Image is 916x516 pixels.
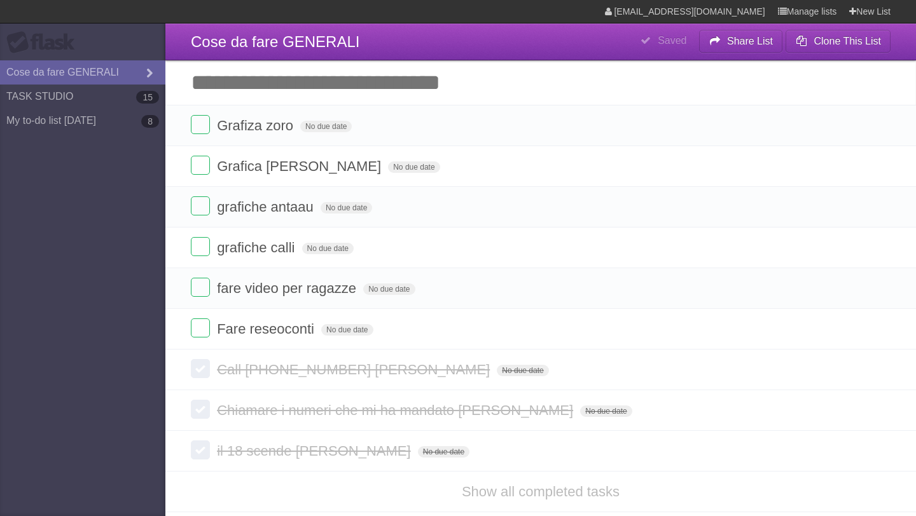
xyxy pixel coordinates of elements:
[462,484,620,499] a: Show all completed tasks
[363,283,415,295] span: No due date
[388,161,440,173] span: No due date
[191,115,210,134] label: Done
[191,33,359,50] span: Cose da fare GENERALI
[191,318,210,337] label: Done
[580,405,632,417] span: No due date
[217,402,576,418] span: Chiamare i numeri che mi ha mandato [PERSON_NAME]
[302,243,354,254] span: No due date
[141,115,159,128] b: 8
[217,158,384,174] span: Grafica [PERSON_NAME]
[191,359,210,378] label: Done
[191,196,210,215] label: Done
[300,121,352,132] span: No due date
[217,443,413,459] span: il 18 scende [PERSON_NAME]
[217,362,493,377] span: Call [PHONE_NUMBER] [PERSON_NAME]
[217,280,359,296] span: fare video per ragazze
[6,31,83,54] div: Flask
[321,324,373,336] span: No due date
[321,202,372,214] span: No due date
[497,365,548,376] span: No due date
[217,240,298,255] span: grafiche calli
[191,237,210,256] label: Done
[727,36,773,46] b: Share List
[191,278,210,297] label: Done
[136,91,159,104] b: 15
[786,30,891,53] button: Clone This List
[217,321,317,337] span: Fare reseoconti
[658,35,686,46] b: Saved
[699,30,783,53] button: Share List
[191,400,210,419] label: Done
[191,156,210,175] label: Done
[814,36,881,46] b: Clone This List
[217,199,317,215] span: grafiche antaau
[191,440,210,459] label: Done
[418,446,469,458] span: No due date
[217,118,296,133] span: Grafiza zoro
